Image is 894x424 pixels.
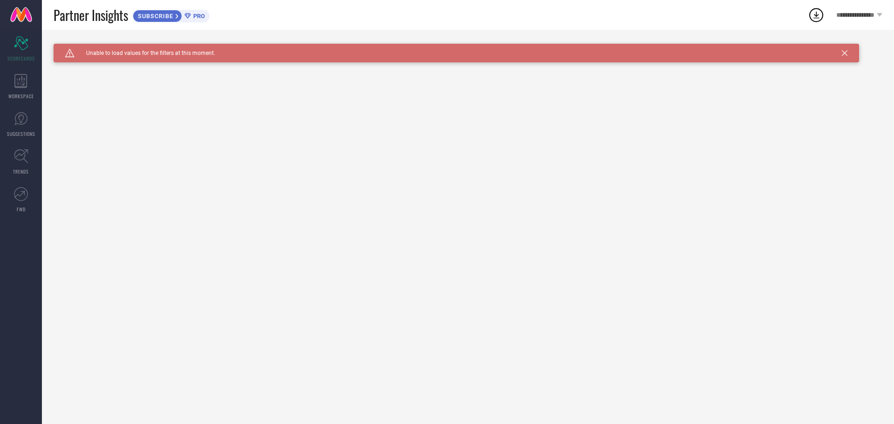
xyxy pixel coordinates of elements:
span: WORKSPACE [8,93,34,100]
div: Open download list [808,7,825,23]
span: Partner Insights [54,6,128,25]
div: Unable to load filters at this moment. Please try later. [54,44,882,51]
a: SUBSCRIBEPRO [133,7,210,22]
span: TRENDS [13,168,29,175]
span: PRO [191,13,205,20]
span: FWD [17,206,26,213]
span: SUBSCRIBE [133,13,176,20]
span: SUGGESTIONS [7,130,35,137]
span: SCORECARDS [7,55,35,62]
span: Unable to load values for the filters at this moment. [74,50,215,56]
